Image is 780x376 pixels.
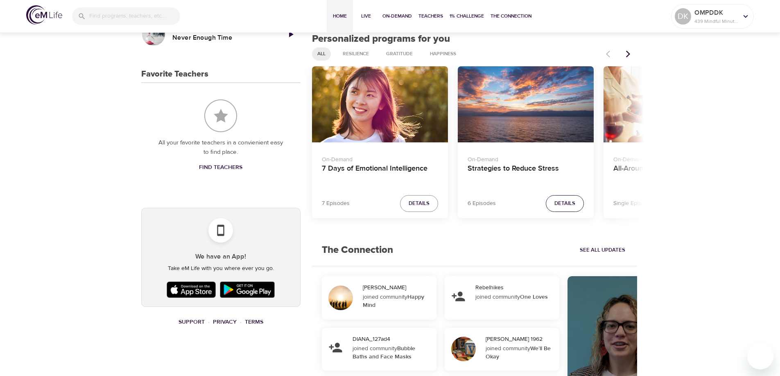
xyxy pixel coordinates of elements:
[312,50,330,57] span: All
[141,317,301,328] nav: breadcrumb
[613,164,730,184] h4: All-Around Appreciation
[240,317,242,328] li: ·
[554,199,575,208] span: Details
[520,293,548,301] strong: One Loves
[26,5,62,25] img: logo
[475,293,554,301] div: joined community
[409,199,430,208] span: Details
[213,318,237,326] a: Privacy
[486,344,554,361] div: joined community
[363,284,433,292] div: [PERSON_NAME]
[468,199,496,208] p: 6 Episodes
[218,279,277,300] img: Google Play Store
[338,50,374,57] span: Resilience
[337,47,374,61] div: Resilience
[363,293,431,309] div: joined community
[312,66,448,143] button: 7 Days of Emotional Intelligence
[141,22,166,47] button: Never Enough Time
[604,66,739,143] button: All-Around Appreciation
[141,70,208,79] h3: Favorite Teachers
[747,343,773,369] iframe: Button to launch messaging window
[486,345,551,360] strong: We’ll Be Okay
[425,47,461,61] div: Happiness
[458,66,594,143] button: Strategies to Reduce Stress
[179,318,205,326] a: Support
[353,345,415,360] strong: Bubble Baths and Face Masks
[312,33,638,45] h2: Personalized programs for you
[196,160,246,175] a: Find Teachers
[281,25,301,44] a: Play Episode
[491,12,531,20] span: The Connection
[322,164,438,184] h4: 7 Days of Emotional Intelligence
[400,195,438,212] button: Details
[613,199,651,208] p: Single Episode
[468,152,584,164] p: On-Demand
[199,162,242,173] span: Find Teachers
[418,12,443,20] span: Teachers
[450,12,484,20] span: 1% Challenge
[158,138,284,157] p: All your favorite teachers in a convienient easy to find place.
[322,199,350,208] p: 7 Episodes
[486,335,556,343] div: [PERSON_NAME] 1962
[208,317,210,328] li: ·
[165,279,218,300] img: Apple App Store
[694,8,738,18] p: OMPDDK
[148,264,294,273] p: Take eM Life with you where ever you go.
[148,252,294,261] h5: We have an App!
[381,47,418,61] div: Gratitude
[363,293,424,309] strong: Happy Mind
[613,152,730,164] p: On-Demand
[580,245,625,255] span: See All Updates
[353,335,433,343] div: DIANA_127ad4
[322,152,438,164] p: On-Demand
[675,8,691,25] div: DK
[578,244,627,257] a: See All Updates
[356,12,376,20] span: Live
[245,318,263,326] a: Terms
[425,50,461,57] span: Happiness
[353,344,431,361] div: joined community
[694,18,738,25] p: 439 Mindful Minutes
[381,50,418,57] span: Gratitude
[382,12,412,20] span: On-Demand
[468,164,584,184] h4: Strategies to Reduce Stress
[312,47,331,61] div: All
[204,99,237,132] img: Favorite Teachers
[546,195,584,212] button: Details
[619,45,637,63] button: Next items
[330,12,350,20] span: Home
[172,34,274,42] h5: Never Enough Time
[89,7,180,25] input: Find programs, teachers, etc...
[312,234,403,266] h2: The Connection
[475,284,556,292] div: Rebelhikes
